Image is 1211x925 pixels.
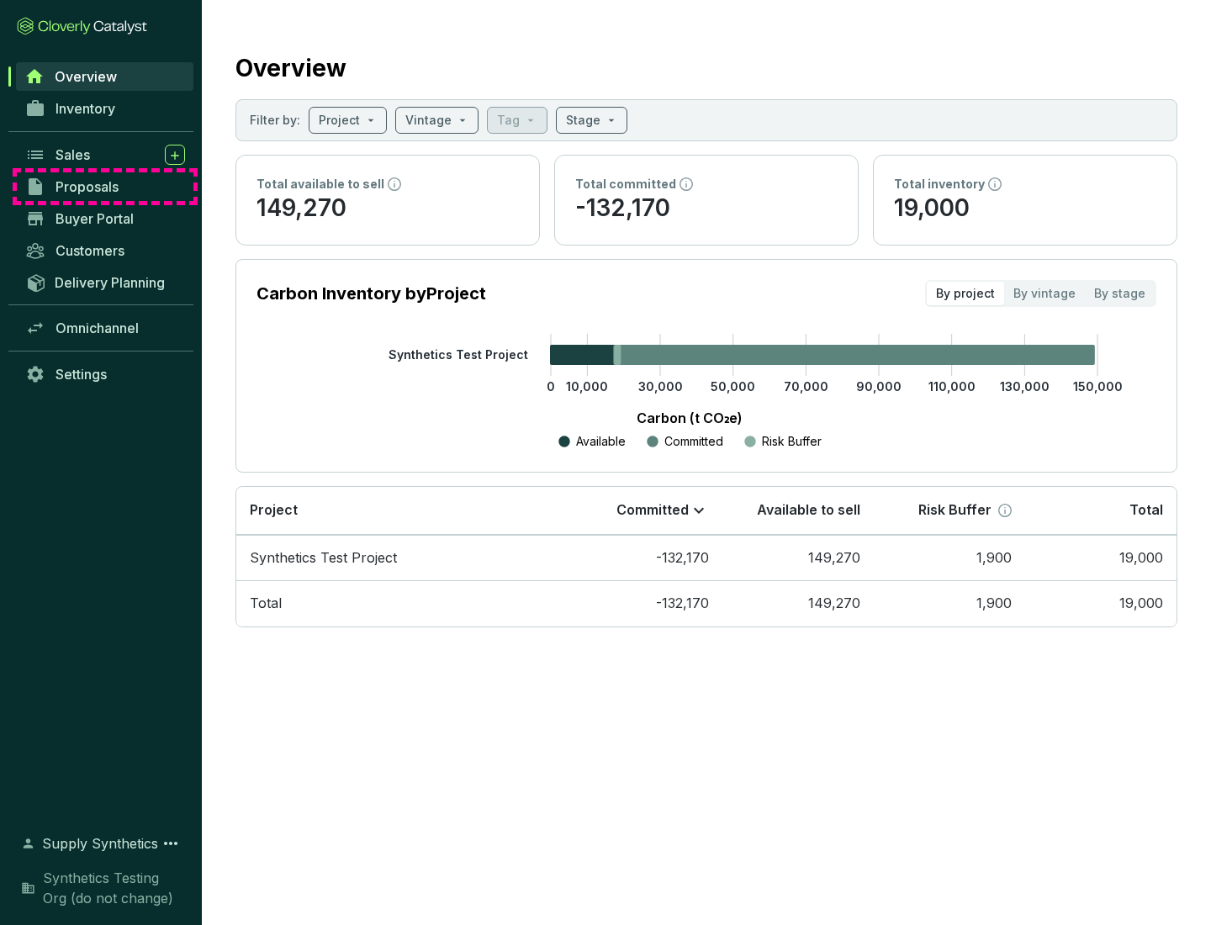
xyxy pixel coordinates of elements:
span: Delivery Planning [55,274,165,291]
td: -132,170 [571,535,722,581]
div: By vintage [1004,282,1085,305]
td: 149,270 [722,535,874,581]
p: Risk Buffer [918,501,992,520]
h2: Overview [235,50,346,86]
span: Settings [56,366,107,383]
td: -132,170 [571,580,722,626]
a: Customers [17,236,193,265]
span: Supply Synthetics [42,833,158,854]
p: Carbon (t CO₂e) [282,408,1097,428]
a: Omnichannel [17,314,193,342]
span: Sales [56,146,90,163]
tspan: 150,000 [1073,379,1123,394]
p: -132,170 [575,193,838,225]
span: Inventory [56,100,115,117]
div: By project [927,282,1004,305]
a: Inventory [17,94,193,123]
span: Overview [55,68,117,85]
tspan: 110,000 [928,379,976,394]
a: Settings [17,360,193,388]
tspan: 0 [547,379,555,394]
p: Available [576,433,626,450]
span: Proposals [56,178,119,195]
td: 19,000 [1025,580,1177,626]
td: Synthetics Test Project [236,535,571,581]
td: Total [236,580,571,626]
p: Total available to sell [256,176,384,193]
th: Project [236,487,571,535]
p: Tag [497,112,520,129]
a: Overview [16,62,193,91]
tspan: 10,000 [566,379,608,394]
a: Delivery Planning [17,268,193,296]
p: Total committed [575,176,676,193]
p: 19,000 [894,193,1156,225]
td: 149,270 [722,580,874,626]
span: Customers [56,242,124,259]
tspan: 90,000 [856,379,902,394]
tspan: 70,000 [784,379,828,394]
div: By stage [1085,282,1155,305]
th: Total [1025,487,1177,535]
p: Carbon Inventory by Project [256,282,486,305]
td: 1,900 [874,580,1025,626]
tspan: 50,000 [711,379,755,394]
a: Sales [17,140,193,169]
tspan: Synthetics Test Project [389,347,528,362]
p: Total inventory [894,176,985,193]
p: 149,270 [256,193,519,225]
p: Risk Buffer [762,433,822,450]
div: segmented control [925,280,1156,307]
td: 1,900 [874,535,1025,581]
span: Omnichannel [56,320,139,336]
th: Available to sell [722,487,874,535]
span: Synthetics Testing Org (do not change) [43,868,185,908]
a: Buyer Portal [17,204,193,233]
span: Buyer Portal [56,210,134,227]
tspan: 130,000 [1000,379,1050,394]
td: 19,000 [1025,535,1177,581]
p: Filter by: [250,112,300,129]
p: Committed [664,433,723,450]
a: Proposals [17,172,193,201]
tspan: 30,000 [638,379,683,394]
p: Committed [616,501,689,520]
